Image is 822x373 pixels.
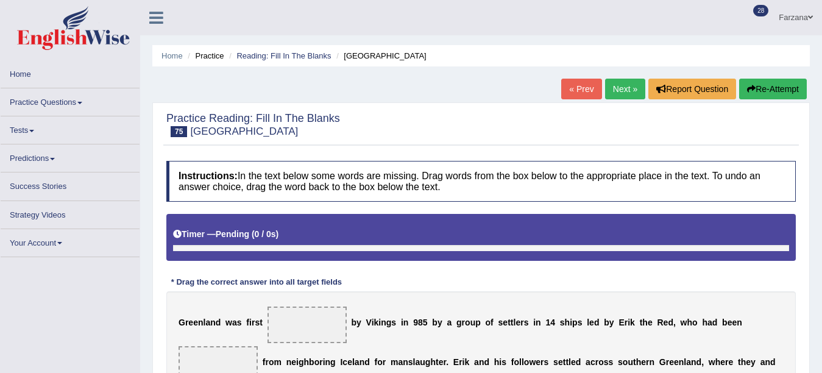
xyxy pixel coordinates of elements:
[569,357,571,367] b: l
[679,357,684,367] b: n
[403,357,408,367] b: n
[673,318,676,327] b: ,
[715,357,721,367] b: h
[269,357,274,367] b: o
[642,318,648,327] b: h
[728,318,732,327] b: e
[625,318,628,327] b: r
[1,229,140,253] a: Your Account
[166,113,340,137] h2: Practice Reading: Fill In The Blanks
[216,318,221,327] b: d
[474,357,479,367] b: a
[571,357,576,367] b: e
[498,318,503,327] b: s
[516,318,520,327] b: e
[263,357,266,367] b: f
[640,318,643,327] b: t
[286,357,292,367] b: n
[232,318,237,327] b: a
[364,357,370,367] b: d
[524,357,530,367] b: o
[657,318,663,327] b: R
[291,357,296,367] b: e
[648,318,653,327] b: e
[255,229,276,239] b: 0 / 0s
[1,144,140,168] a: Predictions
[702,318,707,327] b: h
[1,172,140,196] a: Success Stories
[520,318,523,327] b: r
[447,318,452,327] b: a
[533,318,536,327] b: i
[475,318,481,327] b: p
[628,357,633,367] b: u
[709,357,715,367] b: w
[536,318,541,327] b: n
[503,318,508,327] b: e
[486,318,491,327] b: o
[166,276,347,288] div: * Drag the correct answer into all target fields
[374,318,379,327] b: k
[558,357,563,367] b: e
[190,126,298,137] small: [GEOGRAPHIC_DATA]
[725,357,728,367] b: r
[508,318,511,327] b: t
[669,357,674,367] b: e
[739,79,807,99] button: Re-Attempt
[484,357,489,367] b: d
[340,357,342,367] b: I
[494,357,500,367] b: h
[351,318,356,327] b: b
[686,357,691,367] b: a
[691,357,696,367] b: n
[1,201,140,225] a: Strategy Videos
[171,126,187,137] span: 75
[659,357,666,367] b: G
[465,318,470,327] b: o
[173,230,278,239] h5: Timer —
[462,357,465,367] b: i
[430,357,436,367] b: h
[265,357,268,367] b: r
[323,357,325,367] b: i
[453,357,459,367] b: E
[760,357,765,367] b: a
[618,318,624,327] b: E
[459,357,462,367] b: r
[751,357,756,367] b: y
[436,357,439,367] b: t
[198,318,204,327] b: n
[570,318,572,327] b: i
[246,318,249,327] b: f
[636,357,642,367] b: h
[741,357,746,367] b: h
[646,357,649,367] b: r
[511,318,514,327] b: t
[377,357,383,367] b: o
[1,60,140,84] a: Home
[712,318,718,327] b: d
[604,357,609,367] b: s
[462,318,465,327] b: r
[491,318,494,327] b: f
[1,116,140,140] a: Tests
[707,318,712,327] b: a
[470,318,476,327] b: u
[386,318,392,327] b: g
[249,318,252,327] b: i
[729,357,734,367] b: e
[161,51,183,60] a: Home
[681,318,687,327] b: w
[204,318,206,327] b: l
[572,318,578,327] b: p
[609,318,614,327] b: y
[536,357,540,367] b: e
[692,318,698,327] b: o
[684,357,686,367] b: l
[216,229,249,239] b: Pending
[381,318,386,327] b: n
[443,357,446,367] b: r
[401,318,403,327] b: i
[565,357,569,367] b: t
[438,318,442,327] b: y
